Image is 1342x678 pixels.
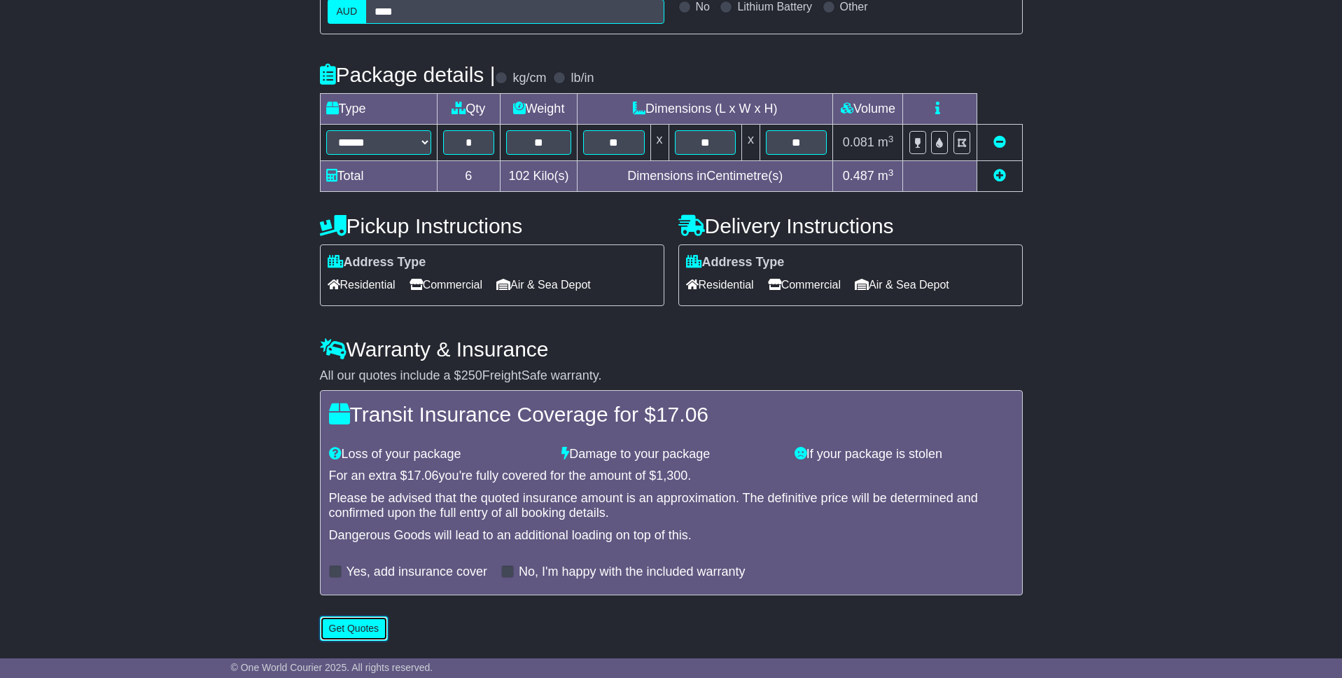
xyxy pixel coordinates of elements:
[410,274,482,296] span: Commercial
[329,528,1014,544] div: Dangerous Goods will lead to an additional loading on top of this.
[554,447,788,462] div: Damage to your package
[320,214,664,237] h4: Pickup Instructions
[788,447,1021,462] div: If your package is stolen
[843,169,874,183] span: 0.487
[41,81,52,92] img: tab_domain_overview_orange.svg
[993,169,1006,183] a: Add new item
[461,368,482,382] span: 250
[833,94,903,125] td: Volume
[512,71,546,86] label: kg/cm
[686,274,754,296] span: Residential
[501,94,578,125] td: Weight
[320,94,437,125] td: Type
[22,36,34,48] img: website_grey.svg
[888,167,894,178] sup: 3
[656,469,687,483] span: 1,300
[407,469,439,483] span: 17.06
[437,161,501,192] td: 6
[571,71,594,86] label: lb/in
[141,81,153,92] img: tab_keywords_by_traffic_grey.svg
[656,403,708,426] span: 17.06
[329,491,1014,521] div: Please be advised that the quoted insurance amount is an approximation. The definitive price will...
[768,274,841,296] span: Commercial
[320,63,496,86] h4: Package details |
[686,255,785,270] label: Address Type
[578,94,833,125] td: Dimensions (L x W x H)
[322,447,555,462] div: Loss of your package
[320,161,437,192] td: Total
[328,255,426,270] label: Address Type
[843,135,874,149] span: 0.081
[329,469,1014,484] div: For an extra $ you're fully covered for the amount of $ .
[36,36,154,48] div: Domain: [DOMAIN_NAME]
[741,125,760,161] td: x
[39,22,69,34] div: v 4.0.25
[878,135,894,149] span: m
[437,94,501,125] td: Qty
[519,565,746,580] label: No, I'm happy with the included warranty
[496,274,591,296] span: Air & Sea Depot
[328,274,396,296] span: Residential
[878,169,894,183] span: m
[329,403,1014,426] h4: Transit Insurance Coverage for $
[56,83,125,92] div: Domain Overview
[320,338,1023,361] h4: Warranty & Insurance
[678,214,1023,237] h4: Delivery Instructions
[231,662,433,673] span: © One World Courier 2025. All rights reserved.
[650,125,669,161] td: x
[993,135,1006,149] a: Remove this item
[578,161,833,192] td: Dimensions in Centimetre(s)
[509,169,530,183] span: 102
[501,161,578,192] td: Kilo(s)
[22,22,34,34] img: logo_orange.svg
[320,616,389,641] button: Get Quotes
[855,274,949,296] span: Air & Sea Depot
[347,565,487,580] label: Yes, add insurance cover
[157,83,231,92] div: Keywords by Traffic
[888,134,894,144] sup: 3
[320,368,1023,384] div: All our quotes include a $ FreightSafe warranty.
